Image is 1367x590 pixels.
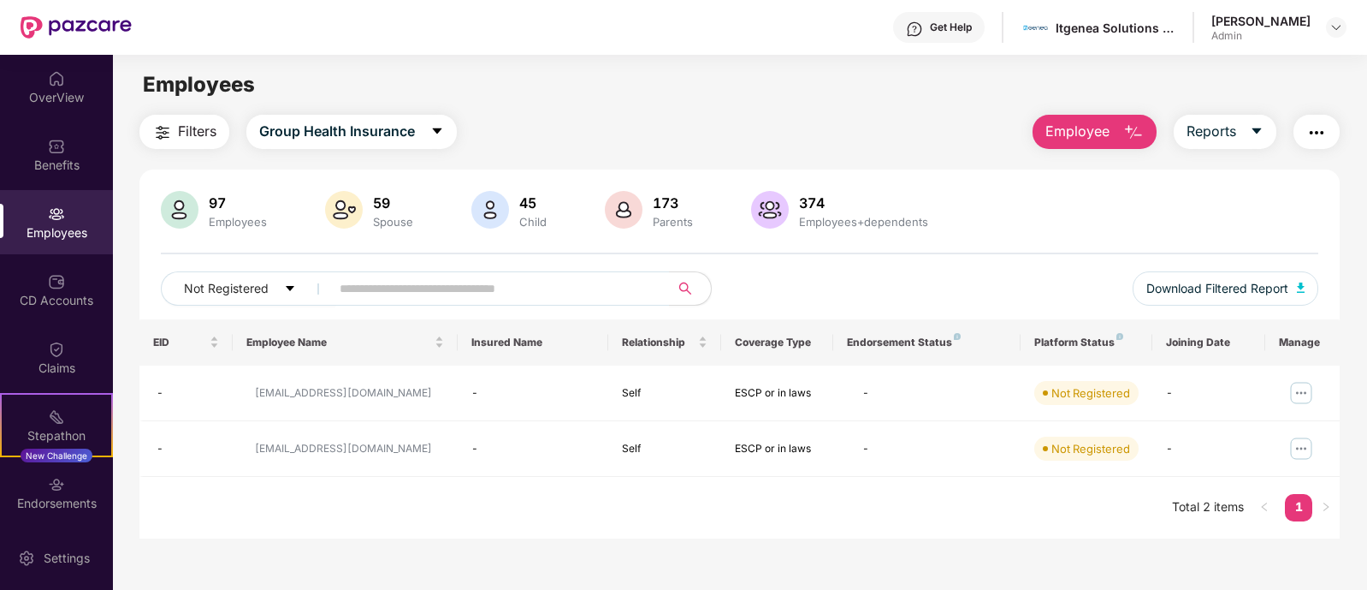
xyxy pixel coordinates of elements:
th: Coverage Type [721,319,834,366]
div: [EMAIL_ADDRESS][DOMAIN_NAME] [255,441,432,457]
span: EID [153,336,207,349]
div: [EMAIL_ADDRESS][DOMAIN_NAME] [255,385,432,402]
img: svg+xml;base64,PHN2ZyB4bWxucz0iaHR0cDovL3d3dy53My5vcmcvMjAwMC9zdmciIHdpZHRoPSI4IiBoZWlnaHQ9IjgiIH... [1116,333,1123,340]
div: Employees [205,215,270,229]
span: Download Filtered Report [1146,279,1288,298]
img: svg+xml;base64,PHN2ZyB4bWxucz0iaHR0cDovL3d3dy53My5vcmcvMjAwMC9zdmciIHhtbG5zOnhsaW5rPSJodHRwOi8vd3... [1123,122,1144,143]
button: Not Registeredcaret-down [161,271,336,306]
img: svg+xml;base64,PHN2ZyBpZD0iRW1wbG95ZWVzIiB4bWxucz0iaHR0cDovL3d3dy53My5vcmcvMjAwMC9zdmciIHdpZHRoPS... [48,206,65,223]
div: Itgenea Solutions Private Limited [1056,20,1175,36]
button: search [669,271,712,306]
div: - [862,385,869,402]
img: svg+xml;base64,PHN2ZyBpZD0iQmVuZWZpdHMiIHhtbG5zPSJodHRwOi8vd3d3LnczLm9yZy8yMDAwL3N2ZyIgd2lkdGg9Ij... [48,138,65,155]
button: right [1312,494,1340,521]
div: - [471,385,594,402]
div: - [1166,385,1252,402]
div: - [862,441,869,457]
span: Employee Name [246,336,431,349]
button: Filters [139,115,229,149]
img: manageButton [1287,435,1315,462]
li: Next Page [1312,494,1340,521]
span: left [1259,502,1269,512]
div: 45 [516,194,550,212]
span: caret-down [284,283,296,296]
img: New Pazcare Logo [21,16,132,39]
img: svg+xml;base64,PHN2ZyB4bWxucz0iaHR0cDovL3d3dy53My5vcmcvMjAwMC9zdmciIHdpZHRoPSIyNCIgaGVpZ2h0PSIyNC... [152,122,173,143]
img: svg+xml;base64,PHN2ZyBpZD0iSGVscC0zMngzMiIgeG1sbnM9Imh0dHA6Ly93d3cudzMub3JnLzIwMDAvc3ZnIiB3aWR0aD... [906,21,923,38]
div: - [1166,441,1252,457]
div: 97 [205,194,270,212]
img: svg+xml;base64,PHN2ZyBpZD0iSG9tZSIgeG1sbnM9Imh0dHA6Ly93d3cudzMub3JnLzIwMDAvc3ZnIiB3aWR0aD0iMjAiIG... [48,70,65,87]
span: Filters [178,121,216,142]
th: Insured Name [458,319,607,366]
div: Admin [1211,29,1311,43]
button: Download Filtered Report [1133,271,1319,306]
a: 1 [1285,494,1312,520]
img: svg+xml;base64,PHN2ZyB4bWxucz0iaHR0cDovL3d3dy53My5vcmcvMjAwMC9zdmciIHdpZHRoPSIyMSIgaGVpZ2h0PSIyMC... [48,408,65,426]
div: ESCP or in laws [735,385,820,402]
span: right [1321,502,1331,512]
div: Self [622,441,707,457]
button: Reportscaret-down [1174,115,1276,149]
img: svg+xml;base64,PHN2ZyBpZD0iU2V0dGluZy0yMHgyMCIgeG1sbnM9Imh0dHA6Ly93d3cudzMub3JnLzIwMDAvc3ZnIiB3aW... [18,550,35,567]
img: svg+xml;base64,PHN2ZyB4bWxucz0iaHR0cDovL3d3dy53My5vcmcvMjAwMC9zdmciIHhtbG5zOnhsaW5rPSJodHRwOi8vd3... [1297,283,1305,293]
span: Employee [1045,121,1110,142]
div: Not Registered [1051,384,1130,402]
th: Manage [1265,319,1340,366]
div: - [157,385,220,402]
img: 106931595_3072030449549100_5699994001076542286_n.png [1023,15,1048,40]
img: svg+xml;base64,PHN2ZyB4bWxucz0iaHR0cDovL3d3dy53My5vcmcvMjAwMC9zdmciIHhtbG5zOnhsaW5rPSJodHRwOi8vd3... [471,191,509,229]
div: Settings [38,550,95,567]
img: svg+xml;base64,PHN2ZyBpZD0iRHJvcGRvd24tMzJ4MzIiIHhtbG5zPSJodHRwOi8vd3d3LnczLm9yZy8yMDAwL3N2ZyIgd2... [1329,21,1343,34]
div: New Challenge [21,449,92,462]
li: Total 2 items [1172,494,1244,521]
th: Employee Name [233,319,458,366]
span: Group Health Insurance [259,121,415,142]
div: Get Help [930,21,972,34]
div: Not Registered [1051,440,1130,457]
span: Employees [143,72,255,97]
div: 374 [796,194,932,212]
button: left [1251,494,1278,521]
div: Platform Status [1034,336,1139,349]
span: Relationship [622,336,695,349]
div: Self [622,385,707,402]
div: Parents [649,215,696,229]
img: svg+xml;base64,PHN2ZyB4bWxucz0iaHR0cDovL3d3dy53My5vcmcvMjAwMC9zdmciIHhtbG5zOnhsaW5rPSJodHRwOi8vd3... [605,191,642,229]
div: - [157,441,220,457]
img: svg+xml;base64,PHN2ZyBpZD0iQ0RfQWNjb3VudHMiIGRhdGEtbmFtZT0iQ0QgQWNjb3VudHMiIHhtbG5zPSJodHRwOi8vd3... [48,273,65,290]
li: Previous Page [1251,494,1278,521]
div: Endorsement Status [847,336,1007,349]
div: - [471,441,594,457]
img: svg+xml;base64,PHN2ZyB4bWxucz0iaHR0cDovL3d3dy53My5vcmcvMjAwMC9zdmciIHhtbG5zOnhsaW5rPSJodHRwOi8vd3... [161,191,198,229]
div: 59 [370,194,417,212]
img: svg+xml;base64,PHN2ZyB4bWxucz0iaHR0cDovL3d3dy53My5vcmcvMjAwMC9zdmciIHdpZHRoPSIyNCIgaGVpZ2h0PSIyNC... [1306,122,1327,143]
th: EID [139,319,234,366]
span: caret-down [430,124,444,140]
div: ESCP or in laws [735,441,820,457]
span: Reports [1187,121,1236,142]
img: svg+xml;base64,PHN2ZyBpZD0iQ2xhaW0iIHhtbG5zPSJodHRwOi8vd3d3LnczLm9yZy8yMDAwL3N2ZyIgd2lkdGg9IjIwIi... [48,341,65,358]
th: Relationship [608,319,721,366]
button: Employee [1033,115,1157,149]
th: Joining Date [1152,319,1265,366]
div: 173 [649,194,696,212]
div: Child [516,215,550,229]
span: caret-down [1250,124,1263,140]
div: Employees+dependents [796,215,932,229]
img: svg+xml;base64,PHN2ZyB4bWxucz0iaHR0cDovL3d3dy53My5vcmcvMjAwMC9zdmciIHhtbG5zOnhsaW5rPSJodHRwOi8vd3... [751,191,789,229]
img: manageButton [1287,379,1315,407]
div: [PERSON_NAME] [1211,13,1311,29]
img: svg+xml;base64,PHN2ZyBpZD0iRW5kb3JzZW1lbnRzIiB4bWxucz0iaHR0cDovL3d3dy53My5vcmcvMjAwMC9zdmciIHdpZH... [48,476,65,493]
img: svg+xml;base64,PHN2ZyB4bWxucz0iaHR0cDovL3d3dy53My5vcmcvMjAwMC9zdmciIHhtbG5zOnhsaW5rPSJodHRwOi8vd3... [325,191,363,229]
div: Stepathon [2,427,111,444]
img: svg+xml;base64,PHN2ZyB4bWxucz0iaHR0cDovL3d3dy53My5vcmcvMjAwMC9zdmciIHdpZHRoPSI4IiBoZWlnaHQ9IjgiIH... [954,333,961,340]
button: Group Health Insurancecaret-down [246,115,457,149]
span: Not Registered [184,279,269,298]
div: Spouse [370,215,417,229]
span: search [669,282,702,295]
li: 1 [1285,494,1312,521]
